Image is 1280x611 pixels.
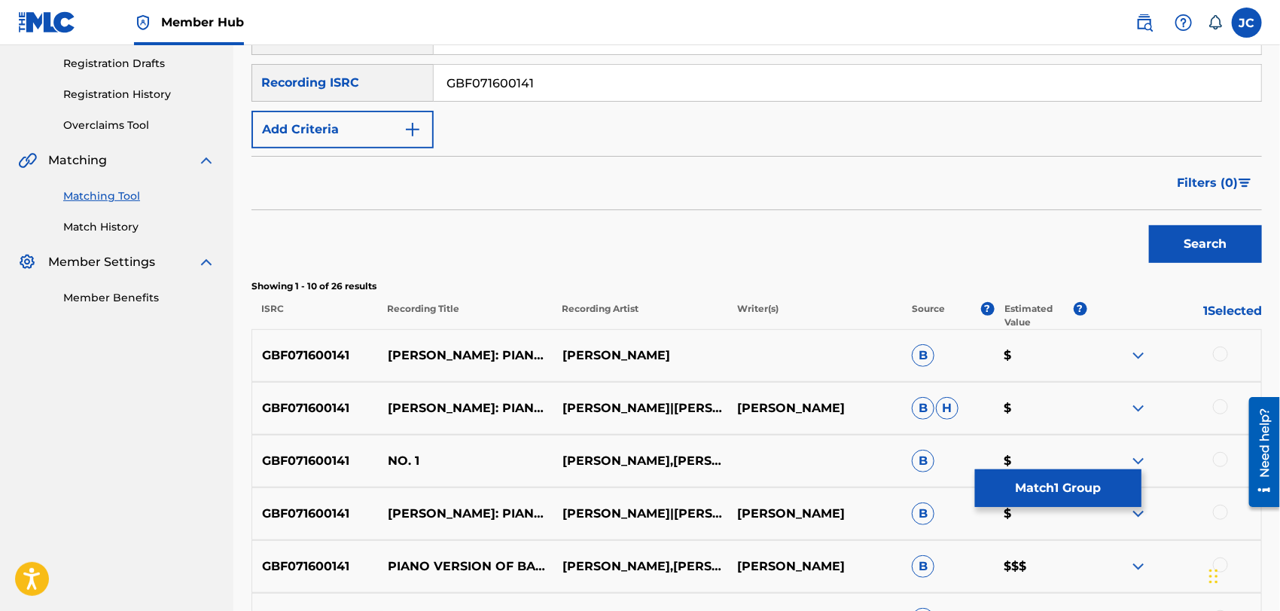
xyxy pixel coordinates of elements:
[1129,347,1147,365] img: expand
[1239,179,1251,188] img: filter
[1129,399,1147,417] img: expand
[377,347,552,365] p: [PERSON_NAME]: PIANO VERSION OF BALLET MUSIC FROM ASCANIO IN [PERSON_NAME]ANH207 - NO. 1
[912,503,934,525] span: B
[18,11,76,33] img: MLC Logo
[63,118,215,133] a: Overclaims Tool
[1004,302,1074,329] p: Estimated Value
[552,347,727,365] p: [PERSON_NAME]
[1205,539,1280,611] iframe: Chat Widget
[377,452,552,470] p: NO. 1
[63,87,215,102] a: Registration History
[377,399,552,417] p: [PERSON_NAME]: PIANO VERSION OF BALLET MUSIC FROM ASCANIO IN [GEOGRAPHIC_DATA], K.ANH207: NO. 1
[1175,14,1193,32] img: help
[251,280,1262,293] p: Showing 1 - 10 of 26 results
[161,14,244,31] span: Member Hub
[1177,174,1238,192] span: Filters ( 0 )
[377,505,552,523] p: [PERSON_NAME]: PIANO VERSION OF BALLET MUSIC FROM ASCANIO IN [GEOGRAPHIC_DATA], K.ANH207: NO. 1
[251,302,377,329] p: ISRC
[63,219,215,235] a: Match History
[994,399,1086,417] p: $
[552,399,727,417] p: [PERSON_NAME]|[PERSON_NAME]
[1129,505,1147,523] img: expand
[994,505,1086,523] p: $
[727,302,901,329] p: Writer(s)
[981,302,995,316] span: ?
[1129,452,1147,470] img: expand
[63,56,215,72] a: Registration Drafts
[1135,14,1154,32] img: search
[252,505,377,523] p: GBF071600141
[1149,225,1262,263] button: Search
[63,290,215,306] a: Member Benefits
[251,17,1262,270] form: Search Form
[134,14,152,32] img: Top Rightsholder
[975,469,1141,507] button: Match1 Group
[252,399,377,417] p: GBF071600141
[197,253,215,271] img: expand
[1129,558,1147,576] img: expand
[252,347,377,365] p: GBF071600141
[912,397,934,420] span: B
[252,558,377,576] p: GBF071600141
[1168,164,1262,202] button: Filters (0)
[1129,8,1160,38] a: Public Search
[1232,8,1262,38] div: User Menu
[912,450,934,472] span: B
[63,188,215,204] a: Matching Tool
[1074,302,1087,316] span: ?
[197,151,215,170] img: expand
[994,452,1086,470] p: $
[377,302,552,329] p: Recording Title
[251,111,434,148] button: Add Criteria
[1209,554,1218,599] div: Drag
[912,344,934,367] span: B
[1238,391,1280,512] iframe: Resource Center
[552,302,727,329] p: Recording Artist
[18,151,37,170] img: Matching
[912,555,934,578] span: B
[18,253,36,271] img: Member Settings
[552,558,727,576] p: [PERSON_NAME],[PERSON_NAME]
[994,347,1086,365] p: $
[936,397,958,420] span: H
[727,399,902,417] p: [PERSON_NAME]
[1208,15,1223,30] div: Notifications
[48,151,107,170] span: Matching
[552,505,727,523] p: [PERSON_NAME]|[PERSON_NAME]
[1087,302,1262,329] p: 1 Selected
[1169,8,1199,38] div: Help
[48,253,155,271] span: Member Settings
[377,558,552,576] p: PIANO VERSION OF BALLET MUSIC FROM ASCANIO IN [GEOGRAPHIC_DATA], K.ANH207: NO.1
[404,121,422,139] img: 9d2ae6d4665cec9f34b9.svg
[912,302,945,329] p: Source
[727,558,902,576] p: [PERSON_NAME]
[552,452,727,470] p: [PERSON_NAME],[PERSON_NAME]
[727,505,902,523] p: [PERSON_NAME]
[252,452,377,470] p: GBF071600141
[994,558,1086,576] p: $$$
